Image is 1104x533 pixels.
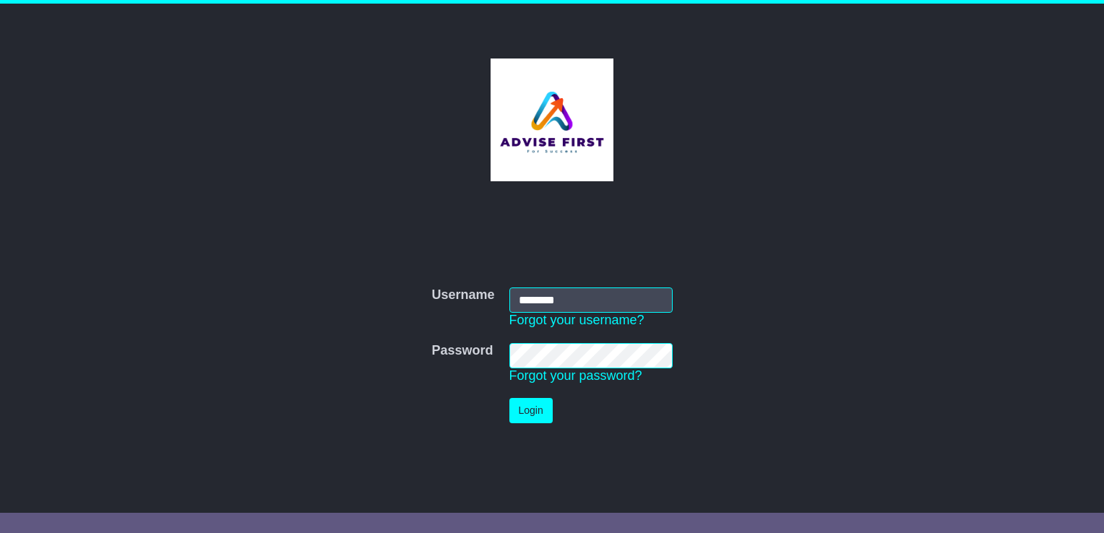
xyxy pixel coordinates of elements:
label: Username [431,287,494,303]
button: Login [509,398,553,423]
a: Forgot your username? [509,313,644,327]
img: Aspera Group Pty Ltd [491,58,613,181]
a: Forgot your password? [509,368,642,383]
label: Password [431,343,493,359]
